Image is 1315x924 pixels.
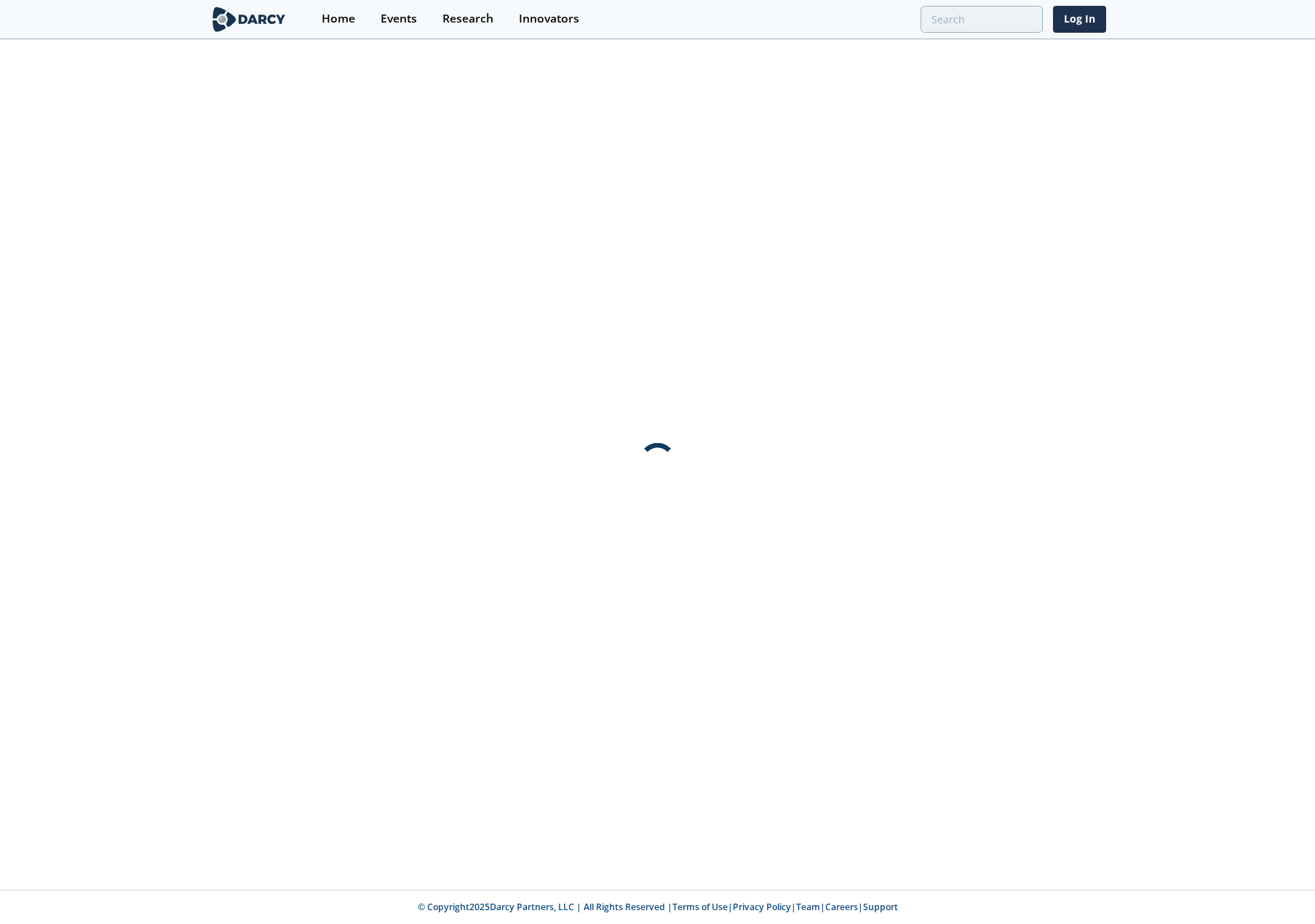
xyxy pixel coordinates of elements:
div: Research [442,13,493,25]
a: Log In [1053,6,1106,33]
input: Advanced Search [921,6,1043,33]
a: Terms of Use [672,901,728,913]
img: logo-wide.svg [210,7,289,32]
a: Careers [825,901,858,913]
a: Privacy Policy [733,901,791,913]
a: Support [863,901,898,913]
div: Innovators [519,13,579,25]
div: Home [322,13,355,25]
p: © Copyright 2025 Darcy Partners, LLC | All Rights Reserved | | | | | [119,901,1196,914]
div: Events [381,13,417,25]
a: Team [796,901,820,913]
